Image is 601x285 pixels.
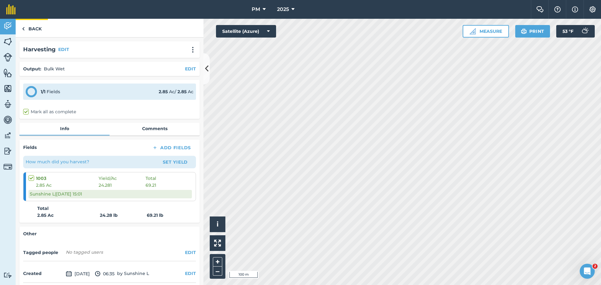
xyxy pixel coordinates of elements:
[95,270,100,277] img: svg+xml;base64,PD94bWwgdmVyc2lvbj0iMS4wIiBlbmNvZGluZz0idXRmLTgiPz4KPCEtLSBHZW5lcmF0b3I6IEFkb2JlIE...
[58,46,69,53] button: EDIT
[580,264,595,279] iframe: Intercom live chat
[36,175,99,182] strong: 1003
[37,205,49,212] strong: Total
[100,212,147,219] strong: 24.28 lb
[554,6,561,13] img: A question mark icon
[110,123,200,135] a: Comments
[36,182,99,189] span: 2.85 Ac
[515,25,550,38] button: Print
[19,123,110,135] a: Info
[22,25,25,33] img: svg+xml;base64,PHN2ZyB4bWxucz0iaHR0cDovL3d3dy53My5vcmcvMjAwMC9zdmciIHdpZHRoPSI5IiBoZWlnaHQ9IjI0Ii...
[213,257,222,267] button: +
[41,89,45,94] strong: 1 / 1
[66,249,103,255] span: No tagged users
[23,270,63,277] h4: Created
[536,6,544,13] img: Two speech bubbles overlapping with the left bubble in the forefront
[28,190,192,198] div: Sunshine L | [DATE] 15:01
[3,131,12,140] img: svg+xml;base64,PD94bWwgdmVyc2lvbj0iMS4wIiBlbmNvZGluZz0idXRmLTgiPz4KPCEtLSBHZW5lcmF0b3I6IEFkb2JlIE...
[213,267,222,276] button: –
[44,65,65,72] p: Bulk Wet
[572,6,578,13] img: svg+xml;base64,PHN2ZyB4bWxucz0iaHR0cDovL3d3dy53My5vcmcvMjAwMC9zdmciIHdpZHRoPSIxNyIgaGVpZ2h0PSIxNy...
[66,270,90,277] span: [DATE]
[146,182,156,189] span: 69.21
[37,212,100,219] strong: 2.85 Ac
[593,264,598,269] span: 2
[589,6,596,13] img: A cog icon
[159,88,193,95] div: Ac / Ac
[147,212,163,218] strong: 69.21 lb
[3,272,12,278] img: svg+xml;base64,PD94bWwgdmVyc2lvbj0iMS4wIiBlbmNvZGluZz0idXRmLTgiPz4KPCEtLSBHZW5lcmF0b3I6IEFkb2JlIE...
[216,25,276,38] button: Satellite (Azure)
[23,249,63,256] h4: Tagged people
[3,37,12,46] img: svg+xml;base64,PHN2ZyB4bWxucz0iaHR0cDovL3d3dy53My5vcmcvMjAwMC9zdmciIHdpZHRoPSI1NiIgaGVpZ2h0PSI2MC...
[277,6,289,13] span: 2025
[26,158,89,165] p: How much did you harvest?
[556,25,595,38] button: 53 °F
[3,146,12,156] img: svg+xml;base64,PD94bWwgdmVyc2lvbj0iMS4wIiBlbmNvZGluZz0idXRmLTgiPz4KPCEtLSBHZW5lcmF0b3I6IEFkb2JlIE...
[157,157,193,167] button: Set Yield
[562,25,573,38] span: 53 ° F
[3,115,12,125] img: svg+xml;base64,PD94bWwgdmVyc2lvbj0iMS4wIiBlbmNvZGluZz0idXRmLTgiPz4KPCEtLSBHZW5lcmF0b3I6IEFkb2JlIE...
[578,25,591,38] img: svg+xml;base64,PD94bWwgdmVyc2lvbj0iMS4wIiBlbmNvZGluZz0idXRmLTgiPz4KPCEtLSBHZW5lcmF0b3I6IEFkb2JlIE...
[66,270,72,277] img: svg+xml;base64,PD94bWwgdmVyc2lvbj0iMS4wIiBlbmNvZGluZz0idXRmLTgiPz4KPCEtLSBHZW5lcmF0b3I6IEFkb2JlIE...
[252,6,260,13] span: PM
[23,265,196,283] div: by Sunshine L
[23,144,37,151] h4: Fields
[23,109,76,115] label: Mark all as complete
[23,45,56,54] h2: Harvesting
[3,84,12,93] img: svg+xml;base64,PHN2ZyB4bWxucz0iaHR0cDovL3d3dy53My5vcmcvMjAwMC9zdmciIHdpZHRoPSI1NiIgaGVpZ2h0PSI2MC...
[147,143,196,152] button: Add Fields
[177,89,187,94] strong: 2.85
[23,230,196,237] h4: Other
[159,89,168,94] strong: 2.85
[185,65,196,72] button: EDIT
[3,162,12,171] img: svg+xml;base64,PD94bWwgdmVyc2lvbj0iMS4wIiBlbmNvZGluZz0idXRmLTgiPz4KPCEtLSBHZW5lcmF0b3I6IEFkb2JlIE...
[470,28,476,34] img: Ruler icon
[214,240,221,247] img: Four arrows, one pointing top left, one top right, one bottom right and the last bottom left
[41,88,60,95] div: Fields
[99,182,146,189] span: 24.281
[185,249,196,256] button: EDIT
[95,270,115,277] span: 06:35
[3,21,12,31] img: svg+xml;base64,PD94bWwgdmVyc2lvbj0iMS4wIiBlbmNvZGluZz0idXRmLTgiPz4KPCEtLSBHZW5lcmF0b3I6IEFkb2JlIE...
[146,175,156,182] span: Total
[210,216,225,232] button: i
[16,19,48,37] a: Back
[217,220,218,228] span: i
[3,68,12,78] img: svg+xml;base64,PHN2ZyB4bWxucz0iaHR0cDovL3d3dy53My5vcmcvMjAwMC9zdmciIHdpZHRoPSI1NiIgaGVpZ2h0PSI2MC...
[6,4,16,14] img: fieldmargin Logo
[23,65,41,72] h4: Output :
[3,99,12,109] img: svg+xml;base64,PD94bWwgdmVyc2lvbj0iMS4wIiBlbmNvZGluZz0idXRmLTgiPz4KPCEtLSBHZW5lcmF0b3I6IEFkb2JlIE...
[3,53,12,62] img: svg+xml;base64,PD94bWwgdmVyc2lvbj0iMS4wIiBlbmNvZGluZz0idXRmLTgiPz4KPCEtLSBHZW5lcmF0b3I6IEFkb2JlIE...
[521,28,527,35] img: svg+xml;base64,PHN2ZyB4bWxucz0iaHR0cDovL3d3dy53My5vcmcvMjAwMC9zdmciIHdpZHRoPSIxOSIgaGVpZ2h0PSIyNC...
[189,47,197,53] img: svg+xml;base64,PHN2ZyB4bWxucz0iaHR0cDovL3d3dy53My5vcmcvMjAwMC9zdmciIHdpZHRoPSIyMCIgaGVpZ2h0PSIyNC...
[185,270,196,277] button: EDIT
[463,25,509,38] button: Measure
[99,175,146,182] span: Yield / Ac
